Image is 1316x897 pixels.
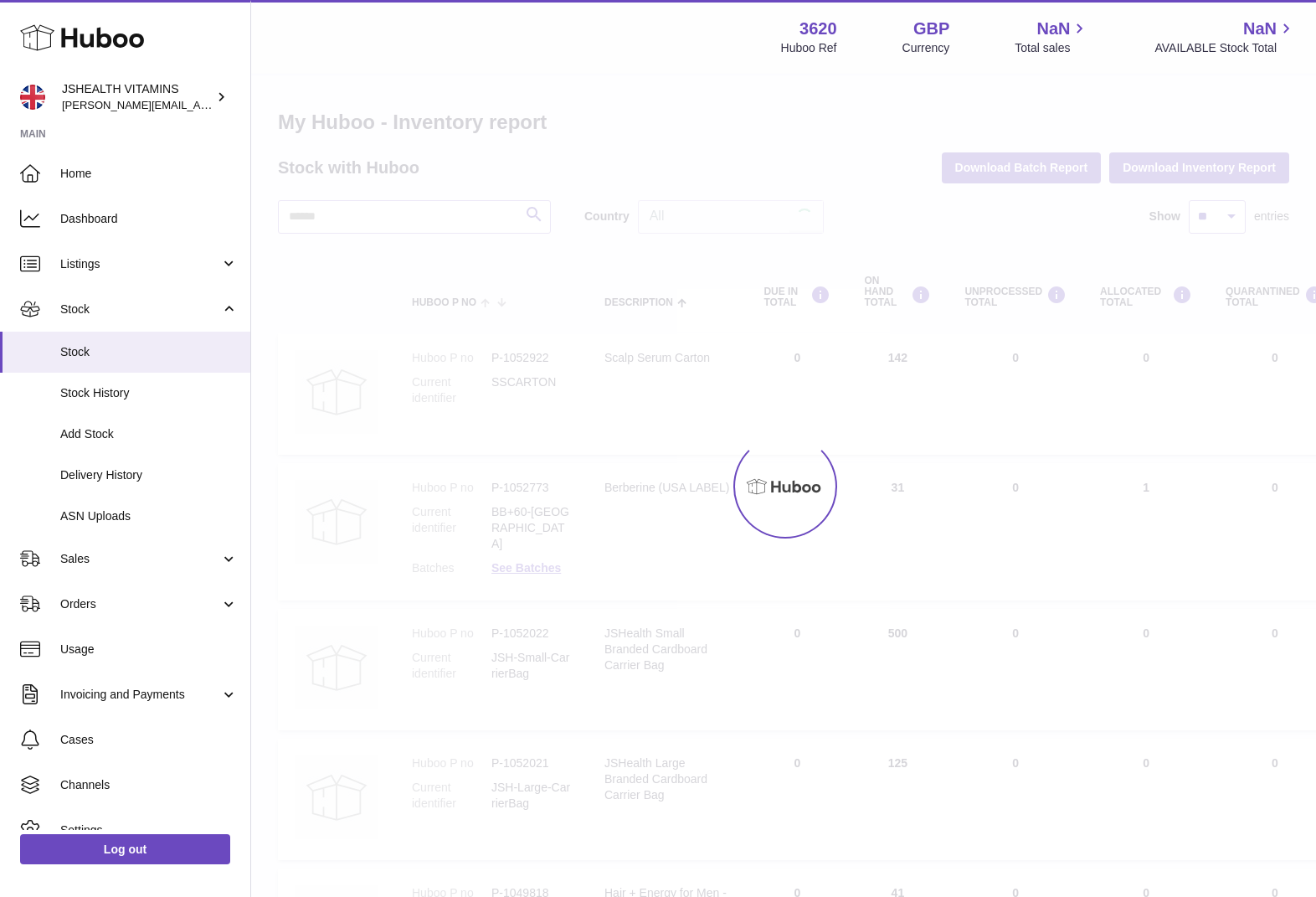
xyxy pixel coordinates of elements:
[1154,40,1296,56] span: AVAILABLE Stock Total
[60,467,238,483] span: Delivery History
[1015,40,1089,56] span: Total sales
[60,687,220,703] span: Invoicing and Payments
[60,344,238,360] span: Stock
[1015,18,1089,56] a: NaN Total sales
[60,426,238,442] span: Add Stock
[60,642,238,657] span: Usage
[62,98,336,111] span: [PERSON_NAME][EMAIL_ADDRESS][DOMAIN_NAME]
[60,822,238,838] span: Settings
[60,732,238,748] span: Cases
[62,81,213,113] div: JSHEALTH VITAMINS
[1154,18,1296,56] a: NaN AVAILABLE Stock Total
[60,385,238,401] span: Stock History
[913,18,949,40] strong: GBP
[60,777,238,793] span: Channels
[60,508,238,524] span: ASN Uploads
[902,40,950,56] div: Currency
[60,551,220,567] span: Sales
[60,302,220,317] span: Stock
[1243,18,1277,40] span: NaN
[781,40,837,56] div: Huboo Ref
[20,85,45,110] img: francesca@jshealthvitamins.com
[60,596,220,612] span: Orders
[1036,18,1070,40] span: NaN
[799,18,837,40] strong: 3620
[20,834,230,864] a: Log out
[60,211,238,227] span: Dashboard
[60,256,220,272] span: Listings
[60,166,238,182] span: Home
